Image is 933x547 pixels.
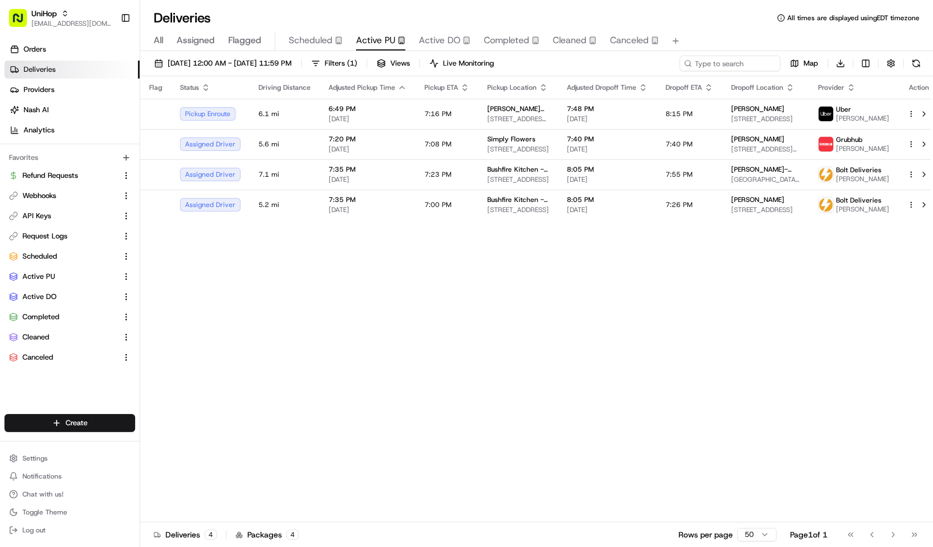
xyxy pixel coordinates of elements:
span: Orders [24,44,46,54]
button: [EMAIL_ADDRESS][DOMAIN_NAME] [31,19,112,28]
a: Cleaned [9,332,117,342]
button: Completed [4,308,135,326]
a: Completed [9,312,117,322]
img: bolt_logo.png [819,197,833,212]
span: Chat with us! [22,490,63,499]
span: [STREET_ADDRESS] [487,145,549,154]
span: Pickup ETA [424,83,458,92]
button: Chat with us! [4,486,135,502]
span: 7:26 PM [666,200,692,209]
div: Packages [235,529,299,540]
span: Refund Requests [22,171,78,181]
a: Request Logs [9,231,117,241]
span: Pickup Location [487,83,537,92]
button: Canceled [4,348,135,366]
button: Request Logs [4,227,135,245]
button: [DATE] 12:00 AM - [DATE] 11:59 PM [149,56,297,71]
a: Webhooks [9,191,117,201]
span: Status [180,83,199,92]
a: API Keys [9,211,117,221]
span: Bolt Deliveries [836,196,881,205]
span: Notifications [22,472,62,481]
span: 7:35 PM [329,165,407,174]
div: 4 [287,530,299,540]
button: Toggle Theme [4,504,135,520]
a: Canceled [9,352,117,362]
span: [STREET_ADDRESS] [487,175,549,184]
button: Log out [4,522,135,538]
span: Dropoff ETA [666,83,702,92]
span: 7:35 PM [329,195,407,204]
span: 6:49 PM [329,104,407,113]
a: Providers [4,81,140,99]
span: Nash AI [24,105,49,115]
button: Refresh [908,56,924,71]
button: Active PU [4,268,135,286]
button: Webhooks [4,187,135,205]
button: Create [4,414,135,432]
h1: Deliveries [154,9,211,27]
div: Deliveries [154,529,217,540]
span: 7:48 PM [567,104,648,113]
span: 8:05 PM [567,195,648,204]
span: Adjusted Dropoff Time [567,83,636,92]
span: Flagged [228,34,261,47]
span: 5.6 mi [258,140,311,149]
span: 7:23 PM [424,170,451,179]
button: Scheduled [4,247,135,265]
span: Scheduled [22,251,57,261]
span: 5.2 mi [258,200,311,209]
span: [DATE] [329,114,407,123]
span: UniHop [31,8,57,19]
a: Refund Requests [9,171,117,181]
span: Bushfire Kitchen - Del Mar [487,165,549,174]
span: Simply Flowers [487,135,535,144]
span: [PERSON_NAME] Flowers [487,104,549,113]
span: 7:20 PM [329,135,407,144]
span: Deliveries [24,65,56,75]
button: Active DO [4,288,135,306]
span: Request Logs [22,231,67,241]
span: [DATE] [329,205,407,214]
span: Map [803,58,818,68]
button: Map [785,56,823,71]
div: Page 1 of 1 [790,529,828,540]
span: 7:40 PM [666,140,692,149]
button: API Keys [4,207,135,225]
span: 7.1 mi [258,170,311,179]
a: Active DO [9,292,117,302]
span: Active PU [22,272,55,282]
span: Driving Distance [258,83,311,92]
span: Completed [484,34,529,47]
span: [PERSON_NAME] [836,114,889,123]
span: [PERSON_NAME] [731,104,784,113]
a: Nash AI [4,101,140,119]
span: Completed [22,312,59,322]
span: Provider [818,83,844,92]
span: [PERSON_NAME] [836,174,889,183]
a: Active PU [9,272,117,282]
span: ( 1 ) [347,58,357,68]
a: Analytics [4,121,140,139]
span: Grubhub [836,135,862,144]
span: Cleaned [22,332,49,342]
span: Live Monitoring [443,58,494,68]
span: All times are displayed using EDT timezone [787,13,920,22]
span: Providers [24,85,54,95]
a: Scheduled [9,251,117,261]
span: [DATE] [567,175,648,184]
span: [STREET_ADDRESS] [731,205,800,214]
span: [DATE] [329,145,407,154]
span: Analytics [24,125,54,135]
span: [DATE] [567,145,648,154]
span: [GEOGRAPHIC_DATA], [STREET_ADDRESS] [731,175,800,184]
div: Favorites [4,149,135,167]
span: [PERSON_NAME]- LLME [731,165,800,174]
button: Filters(1) [306,56,362,71]
a: Orders [4,40,140,58]
button: UniHop[EMAIL_ADDRESS][DOMAIN_NAME] [4,4,116,31]
span: Bolt Deliveries [836,166,881,174]
button: Cleaned [4,328,135,346]
span: Bushfire Kitchen - La Costa [487,195,549,204]
span: Flag [149,83,162,92]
